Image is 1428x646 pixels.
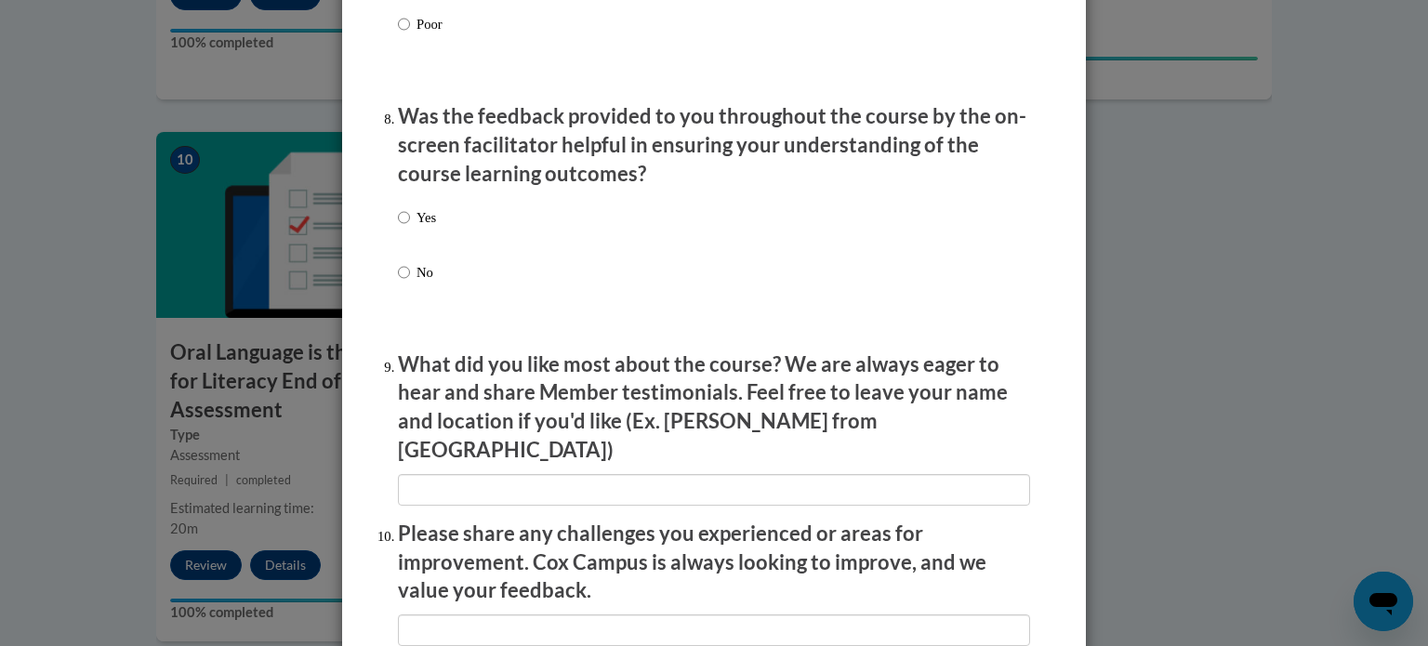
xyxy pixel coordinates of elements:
[416,207,436,228] p: Yes
[398,350,1030,465] p: What did you like most about the course? We are always eager to hear and share Member testimonial...
[398,262,410,283] input: No
[398,207,410,228] input: Yes
[416,14,468,34] p: Poor
[416,262,436,283] p: No
[398,14,410,34] input: Poor
[398,520,1030,605] p: Please share any challenges you experienced or areas for improvement. Cox Campus is always lookin...
[398,102,1030,188] p: Was the feedback provided to you throughout the course by the on-screen facilitator helpful in en...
